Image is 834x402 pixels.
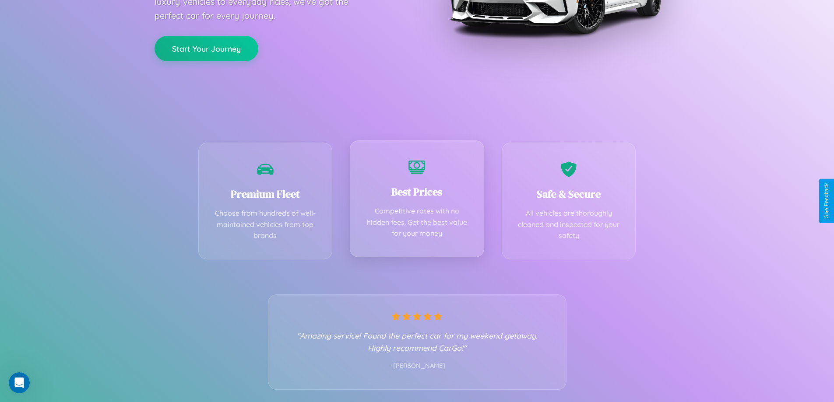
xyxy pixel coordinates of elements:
p: All vehicles are thoroughly cleaned and inspected for your safety [515,208,623,241]
p: Competitive rates with no hidden fees. Get the best value for your money [363,206,471,239]
h3: Premium Fleet [212,187,319,201]
div: Give Feedback [823,183,830,219]
p: Choose from hundreds of well-maintained vehicles from top brands [212,208,319,241]
button: Start Your Journey [155,36,258,61]
p: "Amazing service! Found the perfect car for my weekend getaway. Highly recommend CarGo!" [286,329,549,354]
h3: Safe & Secure [515,187,623,201]
iframe: Intercom live chat [9,372,30,393]
h3: Best Prices [363,185,471,199]
p: - [PERSON_NAME] [286,360,549,372]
